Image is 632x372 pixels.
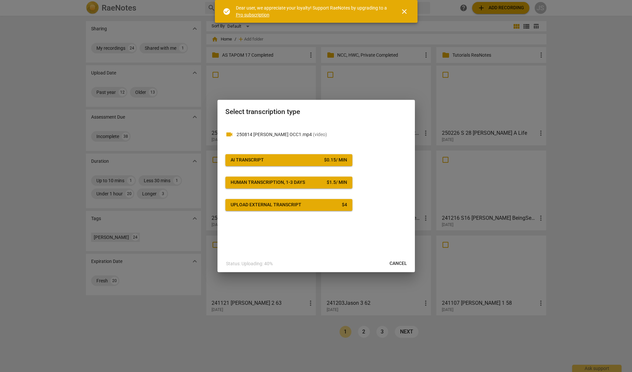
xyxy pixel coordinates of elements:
[231,179,305,186] div: Human transcription, 1-3 days
[342,202,347,208] div: $ 4
[225,108,407,116] h2: Select transcription type
[236,5,389,18] div: Dear user, we appreciate your loyalty! Support RaeNotes by upgrading to a
[231,157,264,163] div: AI Transcript
[324,157,347,163] div: $ 0.15 / min
[225,177,352,188] button: Human transcription, 1-3 days$1.5/ min
[231,202,301,208] div: Upload external transcript
[327,179,347,186] div: $ 1.5 / min
[237,131,407,138] p: 250814 Leong OCC1.mp4(video)
[396,4,412,19] button: Close
[225,130,233,138] span: videocam
[225,199,352,211] button: Upload external transcript$4
[225,154,352,166] button: AI Transcript$0.15/ min
[226,260,273,267] p: Status: Uploading: 40%
[223,8,231,15] span: check_circle
[400,8,408,15] span: close
[384,258,412,270] button: Cancel
[313,132,327,137] span: ( video )
[390,260,407,267] span: Cancel
[236,12,269,17] a: Pro subscription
